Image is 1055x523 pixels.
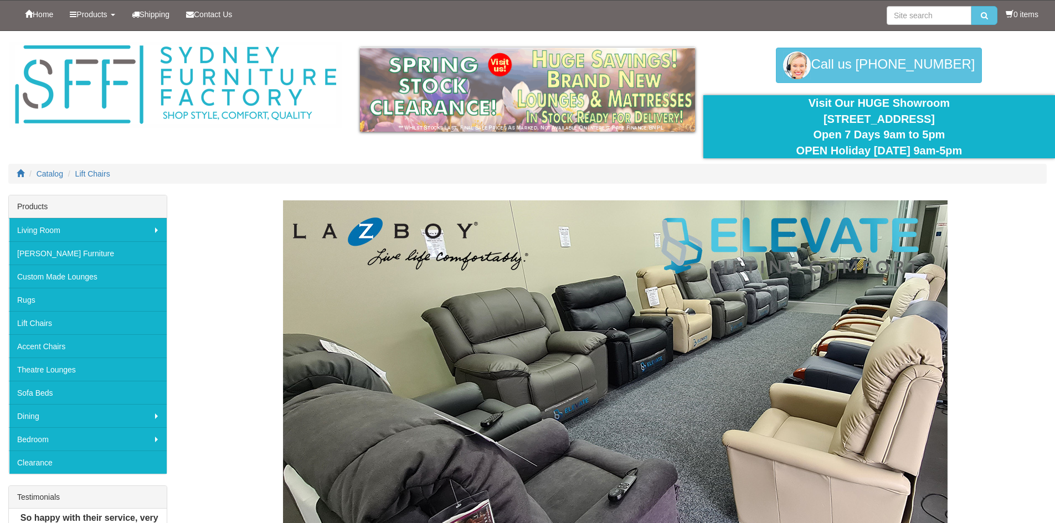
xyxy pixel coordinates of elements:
a: Bedroom [9,427,167,450]
a: Rugs [9,288,167,311]
li: 0 items [1006,9,1038,20]
a: Catalog [37,169,63,178]
a: Custom Made Lounges [9,265,167,288]
a: Sofa Beds [9,381,167,404]
div: Testimonials [9,486,167,509]
a: Theatre Lounges [9,358,167,381]
a: Accent Chairs [9,334,167,358]
input: Site search [887,6,971,25]
span: Products [76,10,107,19]
img: spring-sale.gif [360,48,695,132]
a: Products [61,1,123,28]
a: [PERSON_NAME] Furniture [9,241,167,265]
span: Contact Us [194,10,232,19]
span: Home [33,10,53,19]
a: Living Room [9,218,167,241]
span: Shipping [140,10,170,19]
div: Products [9,195,167,218]
a: Contact Us [178,1,240,28]
a: Clearance [9,450,167,474]
a: Shipping [123,1,178,28]
a: Dining [9,404,167,427]
div: Visit Our HUGE Showroom [STREET_ADDRESS] Open 7 Days 9am to 5pm OPEN Holiday [DATE] 9am-5pm [712,95,1047,158]
a: Lift Chairs [9,311,167,334]
a: Lift Chairs [75,169,110,178]
a: Home [17,1,61,28]
img: Sydney Furniture Factory [9,42,342,128]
